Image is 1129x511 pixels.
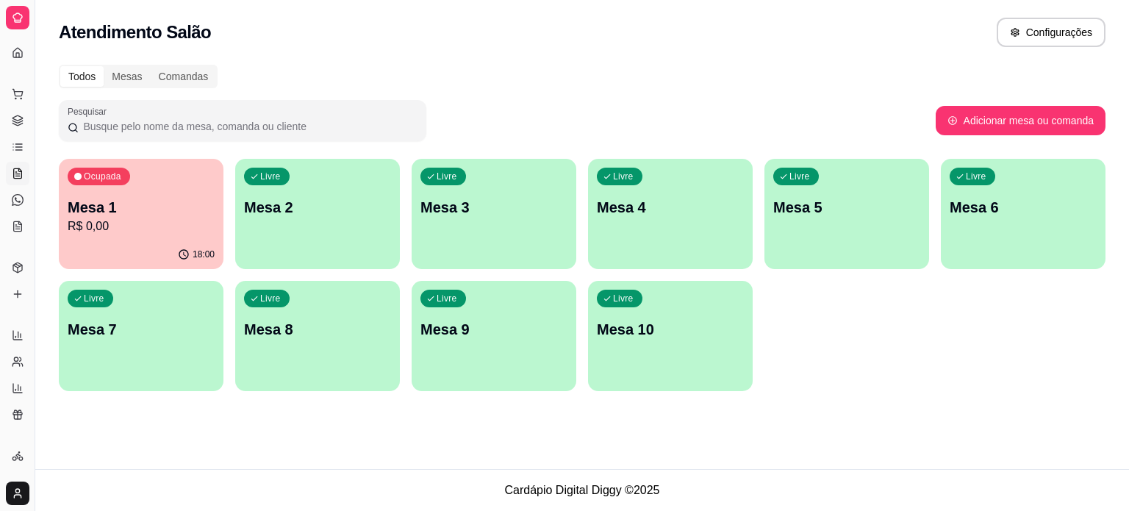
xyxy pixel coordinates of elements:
p: Mesa 10 [597,319,744,340]
p: Livre [84,293,104,304]
input: Pesquisar [79,119,417,134]
div: Todos [60,66,104,87]
p: Mesa 4 [597,197,744,218]
button: LivreMesa 7 [59,281,223,391]
p: Mesa 1 [68,197,215,218]
button: Configurações [997,18,1105,47]
button: LivreMesa 3 [412,159,576,269]
p: Livre [260,171,281,182]
h2: Atendimento Salão [59,21,211,44]
p: Mesa 9 [420,319,567,340]
div: Comandas [151,66,217,87]
button: LivreMesa 8 [235,281,400,391]
p: Mesa 2 [244,197,391,218]
button: LivreMesa 9 [412,281,576,391]
div: Mesas [104,66,150,87]
p: Mesa 7 [68,319,215,340]
p: Mesa 6 [950,197,1097,218]
p: Livre [437,171,457,182]
p: Mesa 3 [420,197,567,218]
footer: Cardápio Digital Diggy © 2025 [35,469,1129,511]
button: OcupadaMesa 1R$ 0,0018:00 [59,159,223,269]
button: LivreMesa 6 [941,159,1105,269]
p: Mesa 8 [244,319,391,340]
p: 18:00 [193,249,215,260]
p: Ocupada [84,171,121,182]
button: LivreMesa 5 [764,159,929,269]
p: Livre [789,171,810,182]
button: LivreMesa 10 [588,281,753,391]
p: Livre [613,171,634,182]
p: Livre [613,293,634,304]
button: LivreMesa 2 [235,159,400,269]
button: Adicionar mesa ou comanda [936,106,1105,135]
p: R$ 0,00 [68,218,215,235]
p: Livre [260,293,281,304]
p: Livre [437,293,457,304]
button: LivreMesa 4 [588,159,753,269]
label: Pesquisar [68,105,112,118]
p: Mesa 5 [773,197,920,218]
p: Livre [966,171,986,182]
